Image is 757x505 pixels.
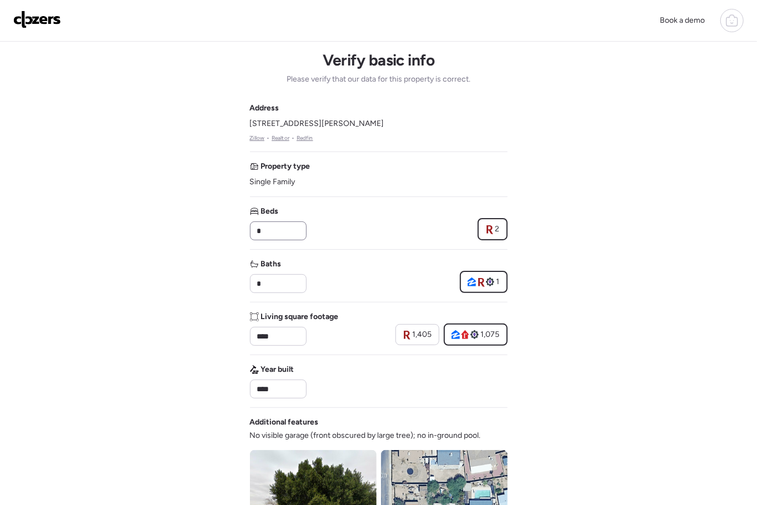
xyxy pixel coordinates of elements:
[497,276,500,287] span: 1
[297,134,313,143] a: Redfin
[272,134,289,143] a: Realtor
[413,329,432,340] span: 1,405
[13,11,61,28] img: Logo
[660,16,705,25] span: Book a demo
[261,311,339,322] span: Living square footage
[250,103,279,114] span: Address
[323,50,434,69] h1: Verify basic info
[250,176,295,188] span: Single Family
[495,224,500,235] span: 2
[261,161,310,172] span: Property type
[261,206,279,217] span: Beds
[250,118,384,129] span: [STREET_ADDRESS][PERSON_NAME]
[481,329,500,340] span: 1,075
[250,430,481,441] span: No visible garage (front obscured by large tree); no in-ground pool.
[250,134,265,143] a: Zillow
[267,134,269,143] span: •
[287,74,470,85] span: Please verify that our data for this property is correct.
[250,417,319,428] span: Additional features
[292,134,294,143] span: •
[261,364,294,375] span: Year built
[261,259,282,270] span: Baths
